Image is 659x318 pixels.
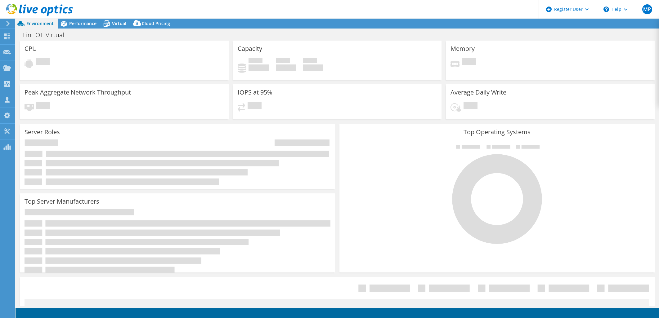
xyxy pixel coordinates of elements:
[276,64,296,71] h4: 0 GiB
[112,20,126,26] span: Virtual
[25,198,99,205] h3: Top Server Manufacturers
[25,89,131,96] h3: Peak Aggregate Network Throughput
[25,129,60,135] h3: Server Roles
[464,102,477,110] span: Pending
[25,45,37,52] h3: CPU
[36,58,50,67] span: Pending
[238,89,272,96] h3: IOPS at 95%
[276,58,290,64] span: Free
[248,102,262,110] span: Pending
[303,64,323,71] h4: 0 GiB
[451,89,506,96] h3: Average Daily Write
[642,4,652,14] span: MP
[462,58,476,67] span: Pending
[603,7,609,12] svg: \n
[249,58,262,64] span: Used
[26,20,54,26] span: Environment
[36,102,50,110] span: Pending
[249,64,269,71] h4: 0 GiB
[20,32,74,38] h1: Fini_OT_Virtual
[69,20,96,26] span: Performance
[238,45,262,52] h3: Capacity
[344,129,650,135] h3: Top Operating Systems
[451,45,475,52] h3: Memory
[142,20,170,26] span: Cloud Pricing
[303,58,317,64] span: Total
